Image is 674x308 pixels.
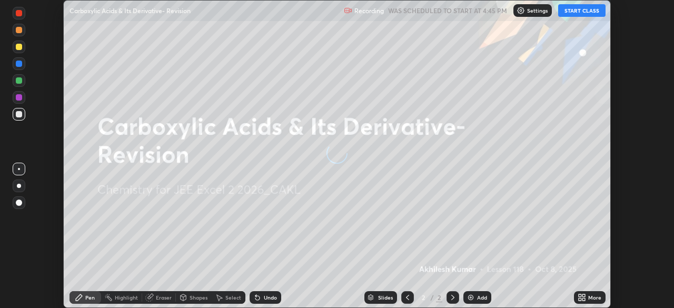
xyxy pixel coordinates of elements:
div: Add [477,295,487,300]
div: Highlight [115,295,138,300]
p: Recording [354,7,384,15]
div: More [588,295,601,300]
div: Shapes [190,295,207,300]
div: Pen [85,295,95,300]
img: recording.375f2c34.svg [344,6,352,15]
h5: WAS SCHEDULED TO START AT 4:45 PM [388,6,507,15]
div: Slides [378,295,393,300]
div: 2 [418,294,429,301]
div: Select [225,295,241,300]
p: Settings [527,8,548,13]
div: / [431,294,434,301]
div: 2 [436,293,442,302]
button: START CLASS [558,4,606,17]
img: class-settings-icons [517,6,525,15]
div: Eraser [156,295,172,300]
img: add-slide-button [467,293,475,302]
p: Carboxylic Acids & Its Derivative- Revision [70,6,191,15]
div: Undo [264,295,277,300]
